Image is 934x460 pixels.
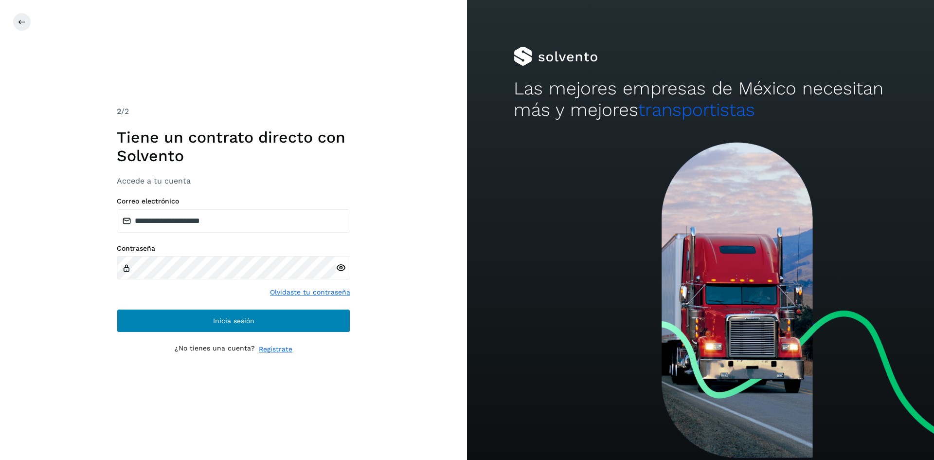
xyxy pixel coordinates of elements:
span: Inicia sesión [213,317,254,324]
label: Contraseña [117,244,350,253]
button: Inicia sesión [117,309,350,332]
p: ¿No tienes una cuenta? [175,344,255,354]
label: Correo electrónico [117,197,350,205]
div: /2 [117,106,350,117]
h1: Tiene un contrato directo con Solvento [117,128,350,166]
h3: Accede a tu cuenta [117,176,350,185]
a: Olvidaste tu contraseña [270,287,350,297]
h2: Las mejores empresas de México necesitan más y mejores [514,78,887,121]
span: transportistas [638,99,755,120]
a: Regístrate [259,344,292,354]
span: 2 [117,107,121,116]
